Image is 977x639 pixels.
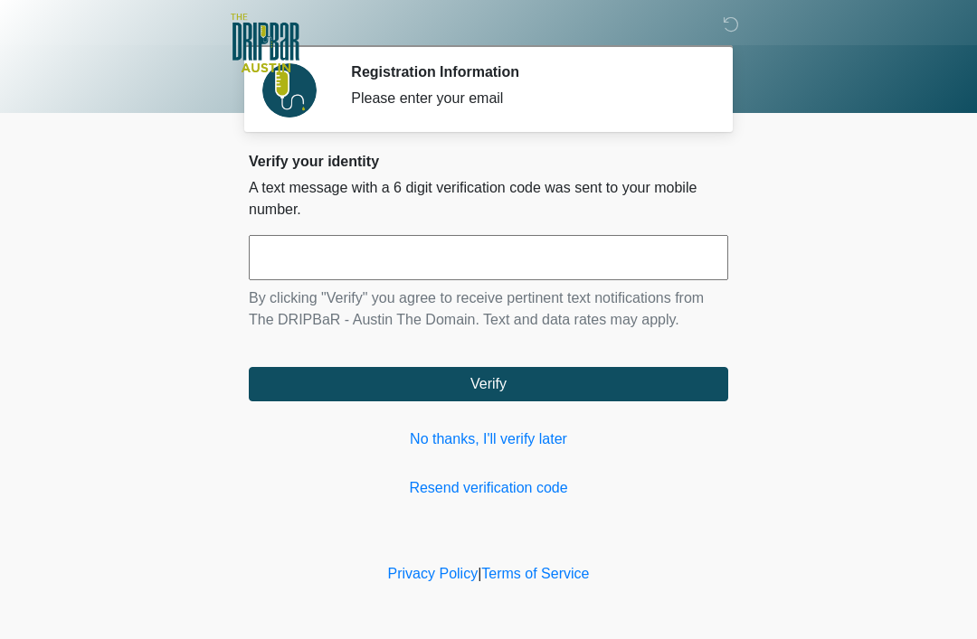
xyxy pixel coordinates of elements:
a: Privacy Policy [388,566,479,581]
p: A text message with a 6 digit verification code was sent to your mobile number. [249,177,728,221]
a: Resend verification code [249,477,728,499]
button: Verify [249,367,728,401]
img: Agent Avatar [262,63,317,117]
a: No thanks, I'll verify later [249,428,728,450]
h2: Verify your identity [249,153,728,170]
p: By clicking "Verify" you agree to receive pertinent text notifications from The DRIPBaR - Austin ... [249,287,728,331]
a: Terms of Service [481,566,589,581]
div: Please enter your email [351,88,701,109]
img: The DRIPBaR - Austin The Domain Logo [231,14,299,72]
a: | [478,566,481,581]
